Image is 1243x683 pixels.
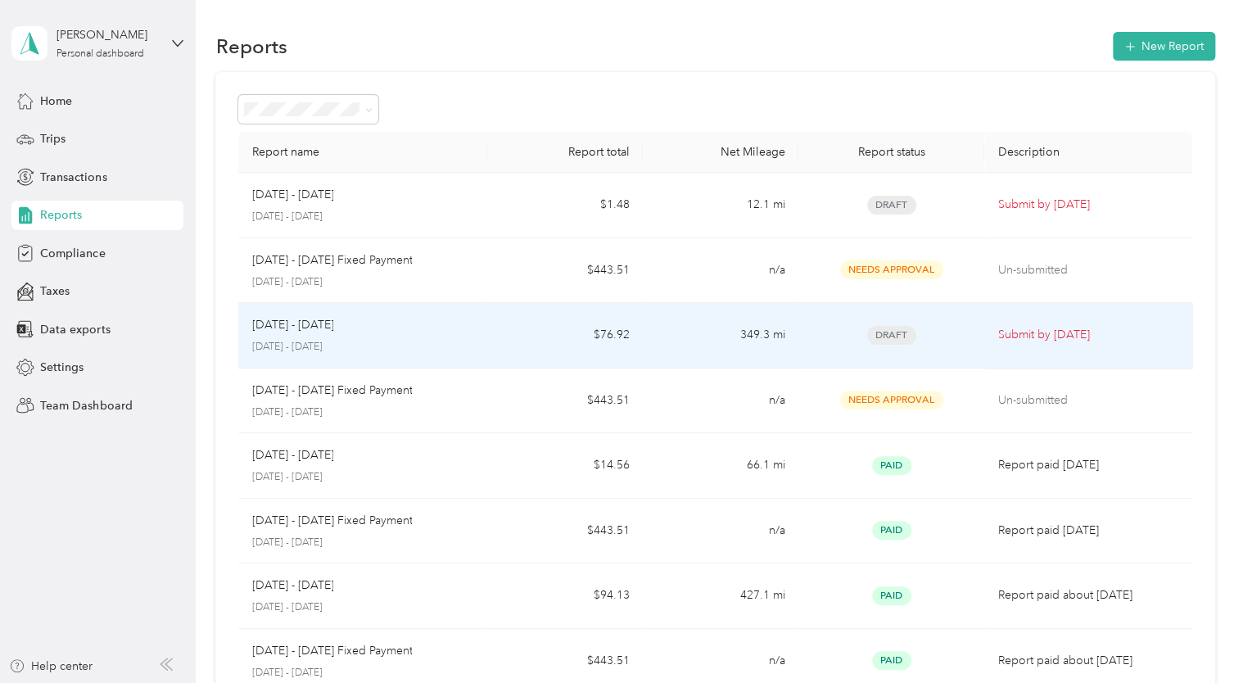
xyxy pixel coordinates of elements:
[9,658,93,675] button: Help center
[487,563,643,629] td: $94.13
[997,456,1178,474] p: Report paid [DATE]
[251,275,474,290] p: [DATE] - [DATE]
[643,303,798,369] td: 349.3 mi
[872,586,911,605] span: Paid
[251,382,412,400] p: [DATE] - [DATE] Fixed Payment
[56,26,159,43] div: [PERSON_NAME]
[251,642,412,660] p: [DATE] - [DATE] Fixed Payment
[643,173,798,238] td: 12.1 mi
[997,522,1178,540] p: Report paid [DATE]
[997,391,1178,409] p: Un-submitted
[867,196,916,215] span: Draft
[40,397,132,414] span: Team Dashboard
[40,130,66,147] span: Trips
[487,369,643,434] td: $443.51
[487,173,643,238] td: $1.48
[40,283,70,300] span: Taxes
[872,456,911,475] span: Paid
[251,316,333,334] p: [DATE] - [DATE]
[56,49,144,59] div: Personal dashboard
[643,563,798,629] td: 427.1 mi
[643,499,798,564] td: n/a
[643,132,798,173] th: Net Mileage
[872,651,911,670] span: Paid
[251,251,412,269] p: [DATE] - [DATE] Fixed Payment
[251,666,474,681] p: [DATE] - [DATE]
[251,470,474,485] p: [DATE] - [DATE]
[251,405,474,420] p: [DATE] - [DATE]
[1151,591,1243,683] iframe: Everlance-gr Chat Button Frame
[251,210,474,224] p: [DATE] - [DATE]
[40,206,82,224] span: Reports
[40,359,84,376] span: Settings
[40,93,72,110] span: Home
[840,391,943,409] span: Needs Approval
[251,600,474,615] p: [DATE] - [DATE]
[997,261,1178,279] p: Un-submitted
[997,586,1178,604] p: Report paid about [DATE]
[251,577,333,595] p: [DATE] - [DATE]
[40,245,105,262] span: Compliance
[487,132,643,173] th: Report total
[251,446,333,464] p: [DATE] - [DATE]
[251,536,474,550] p: [DATE] - [DATE]
[643,238,798,304] td: n/a
[997,652,1178,670] p: Report paid about [DATE]
[643,433,798,499] td: 66.1 mi
[251,186,333,204] p: [DATE] - [DATE]
[251,340,474,355] p: [DATE] - [DATE]
[487,238,643,304] td: $443.51
[40,169,106,186] span: Transactions
[251,512,412,530] p: [DATE] - [DATE] Fixed Payment
[487,499,643,564] td: $443.51
[867,326,916,345] span: Draft
[238,132,487,173] th: Report name
[984,132,1191,173] th: Description
[1113,32,1215,61] button: New Report
[487,433,643,499] td: $14.56
[872,521,911,540] span: Paid
[997,326,1178,344] p: Submit by [DATE]
[997,196,1178,214] p: Submit by [DATE]
[40,321,110,338] span: Data exports
[643,369,798,434] td: n/a
[811,145,972,159] div: Report status
[840,260,943,279] span: Needs Approval
[215,38,287,55] h1: Reports
[487,303,643,369] td: $76.92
